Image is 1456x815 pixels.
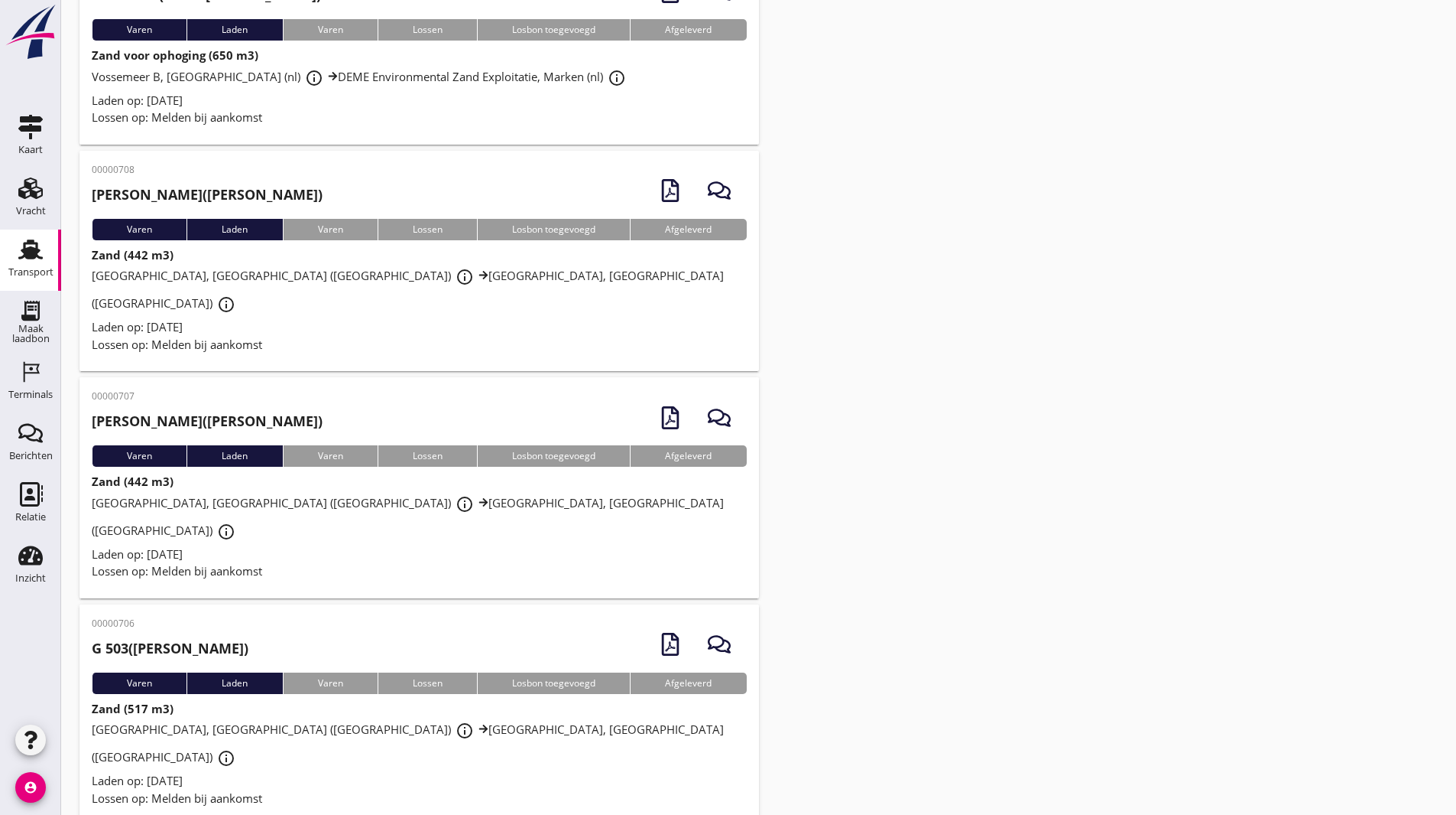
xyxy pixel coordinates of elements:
div: Varen [92,219,186,240]
span: [GEOGRAPHIC_DATA], [GEOGRAPHIC_DATA] ([GEOGRAPHIC_DATA]) [GEOGRAPHIC_DATA], [GEOGRAPHIC_DATA] ([G... [92,722,724,764]
div: Varen [283,219,378,240]
i: info_outline [456,722,474,740]
strong: Zand voor ophoging (650 m3) [92,47,258,63]
i: info_outline [217,295,235,314]
div: Laden [186,219,282,240]
span: Lossen op: Melden bij aankomst [92,109,262,125]
a: 00000708[PERSON_NAME]([PERSON_NAME])VarenLadenVarenLossenLosbon toegevoegdAfgeleverdZand (442 m3)... [79,151,759,372]
div: Varen [283,673,378,694]
i: info_outline [217,523,235,541]
i: account_circle [15,772,46,803]
div: Laden [186,19,282,41]
p: 00000707 [92,390,323,403]
div: Losbon toegevoegd [477,219,630,240]
div: Afgeleverd [630,445,746,467]
span: Lossen op: Melden bij aankomst [92,337,262,352]
i: info_outline [456,495,474,513]
span: Laden op: [DATE] [92,93,183,108]
span: Lossen op: Melden bij aankomst [92,563,262,579]
i: info_outline [217,749,235,768]
div: Lossen [378,219,477,240]
span: Laden op: [DATE] [92,546,183,562]
div: Terminals [8,390,53,399]
div: Vracht [16,206,46,216]
span: [GEOGRAPHIC_DATA], [GEOGRAPHIC_DATA] ([GEOGRAPHIC_DATA]) [GEOGRAPHIC_DATA], [GEOGRAPHIC_DATA] ([G... [92,495,724,538]
i: info_outline [608,69,626,87]
strong: [PERSON_NAME] [92,412,203,430]
div: Losbon toegevoegd [477,19,630,41]
div: Relatie [15,512,46,522]
div: Losbon toegevoegd [477,445,630,467]
div: Losbon toegevoegd [477,673,630,694]
div: Transport [8,267,54,277]
strong: G 503 [92,639,128,657]
h2: ([PERSON_NAME]) [92,184,323,205]
div: Varen [92,19,186,41]
div: Afgeleverd [630,19,746,41]
div: Laden [186,445,282,467]
a: 00000707[PERSON_NAME]([PERSON_NAME])VarenLadenVarenLossenLosbon toegevoegdAfgeleverdZand (442 m3)... [79,377,759,598]
div: Afgeleverd [630,219,746,240]
div: Inzicht [15,573,46,583]
strong: Zand (517 m3) [92,701,173,716]
img: logo-small.a267ee39.svg [3,4,58,60]
span: Laden op: [DATE] [92,773,183,788]
p: 00000708 [92,163,323,177]
span: [GEOGRAPHIC_DATA], [GEOGRAPHIC_DATA] ([GEOGRAPHIC_DATA]) [GEOGRAPHIC_DATA], [GEOGRAPHIC_DATA] ([G... [92,268,724,311]
div: Berichten [9,451,53,461]
strong: Zand (442 m3) [92,247,173,262]
div: Afgeleverd [630,673,746,694]
div: Lossen [378,445,477,467]
div: Varen [92,445,186,467]
div: Kaart [18,145,43,155]
span: Vossemeer B, [GEOGRAPHIC_DATA] (nl) DEME Environmental Zand Exploitatie, Marken (nl) [92,69,631,84]
h2: ([PERSON_NAME]) [92,411,323,432]
div: Varen [283,19,378,41]
div: Varen [92,673,186,694]
span: Lossen op: Melden bij aankomst [92,791,262,806]
div: Laden [186,673,282,694]
i: info_outline [456,268,474,286]
h2: ([PERSON_NAME]) [92,638,248,659]
div: Varen [283,445,378,467]
strong: [PERSON_NAME] [92,185,203,204]
div: Lossen [378,19,477,41]
div: Lossen [378,673,477,694]
i: info_outline [305,69,323,87]
p: 00000706 [92,617,248,631]
strong: Zand (442 m3) [92,474,173,489]
span: Laden op: [DATE] [92,319,183,334]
